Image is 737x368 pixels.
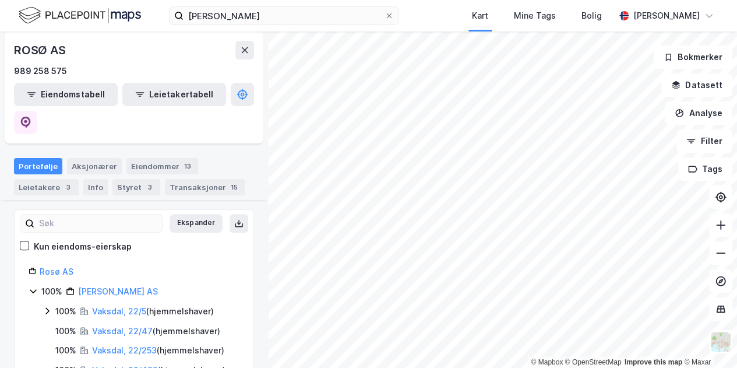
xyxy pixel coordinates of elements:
button: Eiendomstabell [14,83,118,106]
div: [PERSON_NAME] [633,9,700,23]
button: Datasett [661,73,732,97]
a: Vaksdal, 22/47 [92,326,153,336]
button: Bokmerker [654,45,732,69]
img: logo.f888ab2527a4732fd821a326f86c7f29.svg [19,5,141,26]
a: [PERSON_NAME] AS [78,286,158,296]
div: 13 [182,160,193,172]
div: Styret [112,179,160,195]
div: 100% [55,324,76,338]
div: ROSØ AS [14,41,68,59]
div: 100% [55,344,76,358]
div: Info [83,179,108,195]
button: Analyse [665,101,732,125]
div: ( hjemmelshaver ) [92,324,220,338]
div: Portefølje [14,158,62,174]
button: Leietakertabell [122,83,226,106]
div: 3 [144,181,156,193]
div: Eiendommer [126,158,198,174]
a: Vaksdal, 22/253 [92,345,157,355]
button: Ekspander [170,214,223,233]
div: 100% [55,304,76,318]
div: 989 258 575 [14,64,67,78]
div: Bolig [581,9,602,23]
div: 100% [41,285,62,299]
a: Improve this map [625,358,682,366]
div: ( hjemmelshaver ) [92,344,224,358]
button: Filter [676,129,732,153]
a: Mapbox [531,358,563,366]
div: ( hjemmelshaver ) [92,304,214,318]
input: Søk på adresse, matrikkel, gårdeiere, leietakere eller personer [184,7,385,24]
div: Mine Tags [514,9,556,23]
div: Leietakere [14,179,79,195]
a: Rosø AS [40,267,73,276]
div: Aksjonærer [67,158,122,174]
a: Vaksdal, 22/5 [92,306,146,316]
div: Kun eiendoms-eierskap [34,240,132,254]
input: Søk [34,215,162,232]
div: Kontrollprogram for chat [679,312,737,368]
a: OpenStreetMap [565,358,622,366]
div: 3 [62,181,74,193]
div: Kart [472,9,488,23]
iframe: Chat Widget [679,312,737,368]
div: Transaksjoner [165,179,245,195]
button: Tags [678,157,732,181]
div: 15 [228,181,240,193]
